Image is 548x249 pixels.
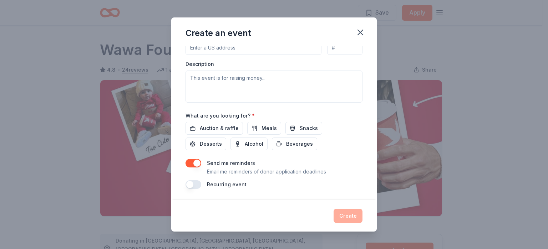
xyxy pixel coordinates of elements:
[207,160,255,166] label: Send me reminders
[200,124,239,133] span: Auction & raffle
[186,61,214,68] label: Description
[200,140,222,148] span: Desserts
[286,140,313,148] span: Beverages
[300,124,318,133] span: Snacks
[186,27,251,39] div: Create an event
[272,138,317,150] button: Beverages
[247,122,281,135] button: Meals
[186,41,321,55] input: Enter a US address
[230,138,268,150] button: Alcohol
[262,124,277,133] span: Meals
[327,41,362,55] input: #
[186,122,243,135] button: Auction & raffle
[186,138,226,150] button: Desserts
[207,167,326,176] p: Email me reminders of donor application deadlines
[186,112,255,119] label: What are you looking for?
[245,140,263,148] span: Alcohol
[207,181,247,187] label: Recurring event
[285,122,322,135] button: Snacks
